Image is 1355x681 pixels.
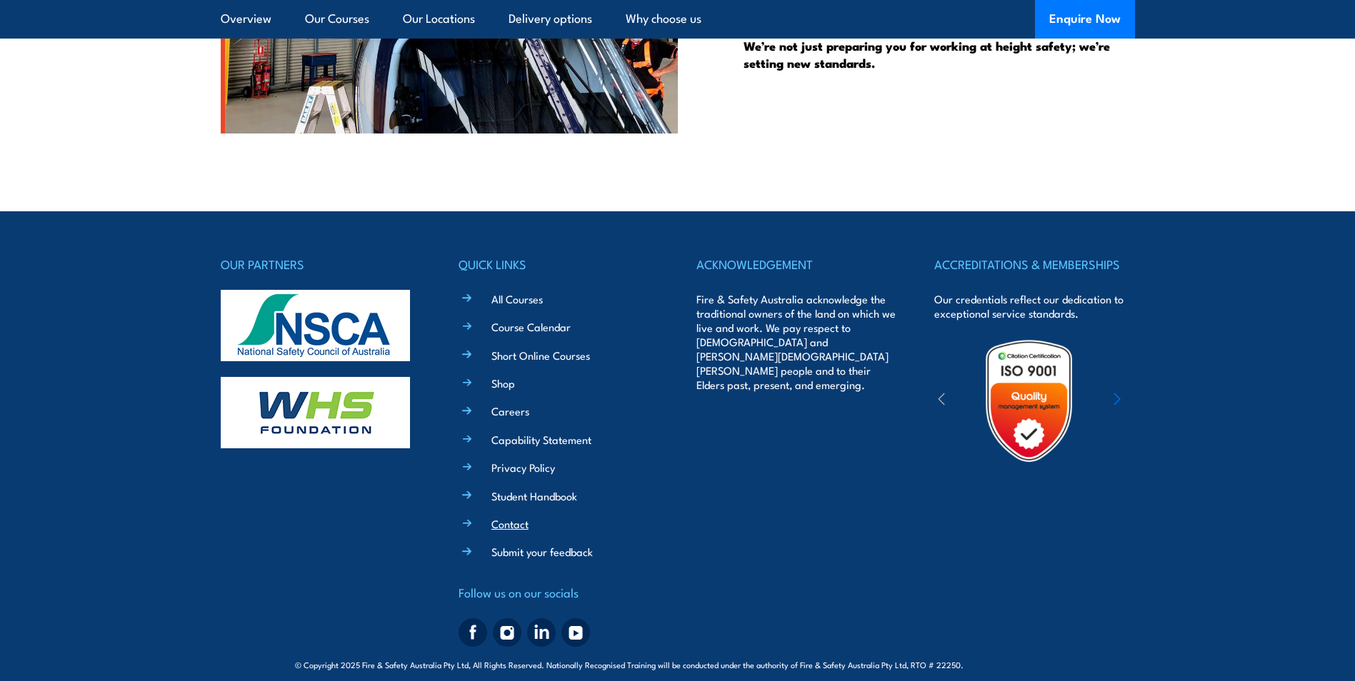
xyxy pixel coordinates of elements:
[491,488,577,503] a: Student Handbook
[221,290,410,361] img: nsca-logo-footer
[491,291,543,306] a: All Courses
[491,319,571,334] a: Course Calendar
[1092,376,1216,425] img: ewpa-logo
[934,292,1134,321] p: Our credentials reflect our dedication to exceptional service standards.
[696,292,896,392] p: Fire & Safety Australia acknowledge the traditional owners of the land on which we live and work....
[491,348,590,363] a: Short Online Courses
[491,516,529,531] a: Contact
[491,375,515,390] a: Shop
[221,254,421,274] h4: OUR PARTNERS
[221,377,410,448] img: whs-logo-footer
[980,659,1060,670] span: Site:
[459,254,659,274] h4: QUICK LINKS
[1010,657,1060,671] a: KND Digital
[491,403,529,418] a: Careers
[491,432,591,447] a: Capability Statement
[295,657,1060,671] span: © Copyright 2025 Fire & Safety Australia Pty Ltd, All Rights Reserved. Nationally Recognised Trai...
[934,254,1134,274] h4: ACCREDITATIONS & MEMBERSHIPS
[744,36,1110,72] strong: We’re not just preparing you for working at height safety; we’re setting new standards.
[696,254,896,274] h4: ACKNOWLEDGEMENT
[491,544,593,559] a: Submit your feedback
[966,338,1091,463] img: Untitled design (19)
[459,582,659,602] h4: Follow us on our socials
[491,460,555,475] a: Privacy Policy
